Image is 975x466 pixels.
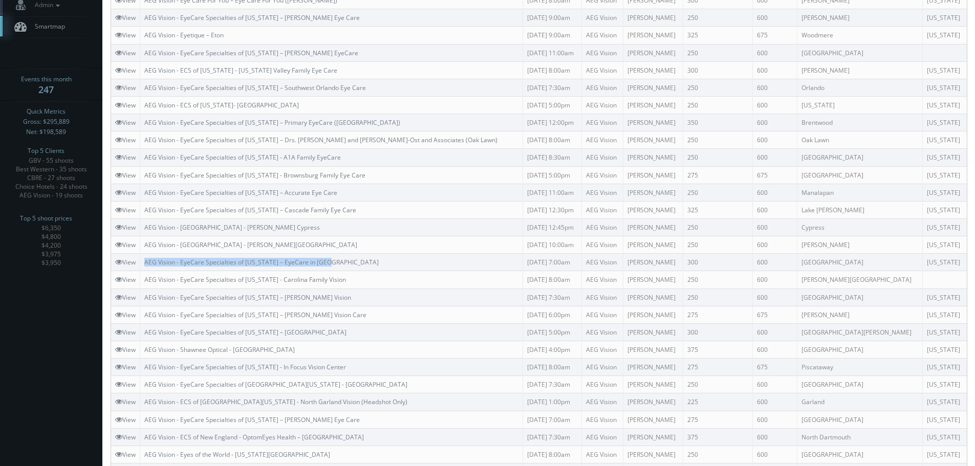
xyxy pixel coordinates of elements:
[115,223,136,232] a: View
[30,22,65,31] span: Smartmap
[28,146,64,156] span: Top 5 Clients
[623,27,683,44] td: [PERSON_NAME]
[623,254,683,271] td: [PERSON_NAME]
[523,411,581,428] td: [DATE] 7:00am
[38,83,54,96] strong: 247
[581,359,623,376] td: AEG Vision
[683,323,752,341] td: 300
[523,61,581,79] td: [DATE] 8:00am
[623,306,683,323] td: [PERSON_NAME]
[623,289,683,306] td: [PERSON_NAME]
[683,376,752,393] td: 250
[923,428,967,446] td: [US_STATE]
[623,96,683,114] td: [PERSON_NAME]
[923,9,967,27] td: [US_STATE]
[523,201,581,218] td: [DATE] 12:30pm
[23,117,70,127] span: Gross: $295,889
[623,149,683,166] td: [PERSON_NAME]
[115,171,136,180] a: View
[523,9,581,27] td: [DATE] 9:00am
[581,61,623,79] td: AEG Vision
[27,106,66,117] span: Quick Metrics
[144,153,341,162] a: AEG Vision - EyeCare Specialties of [US_STATE] - A1A Family EyeCare
[923,184,967,201] td: [US_STATE]
[923,27,967,44] td: [US_STATE]
[144,240,357,249] a: AEG Vision - [GEOGRAPHIC_DATA] - [PERSON_NAME][GEOGRAPHIC_DATA]
[581,306,623,323] td: AEG Vision
[144,171,365,180] a: AEG Vision - EyeCare Specialties of [US_STATE] - Brownsburg Family Eye Care
[523,306,581,323] td: [DATE] 6:00pm
[623,9,683,27] td: [PERSON_NAME]
[923,446,967,463] td: [US_STATE]
[581,184,623,201] td: AEG Vision
[683,201,752,218] td: 325
[923,306,967,323] td: [US_STATE]
[623,359,683,376] td: [PERSON_NAME]
[115,345,136,354] a: View
[581,114,623,131] td: AEG Vision
[623,79,683,96] td: [PERSON_NAME]
[144,206,356,214] a: AEG Vision - EyeCare Specialties of [US_STATE] – Cascade Family Eye Care
[752,79,797,96] td: 600
[523,341,581,358] td: [DATE] 4:00pm
[581,79,623,96] td: AEG Vision
[923,114,967,131] td: [US_STATE]
[523,149,581,166] td: [DATE] 8:30am
[797,428,923,446] td: North Dartmouth
[923,341,967,358] td: [US_STATE]
[752,271,797,289] td: 600
[115,275,136,284] a: View
[683,306,752,323] td: 275
[797,27,923,44] td: Woodmere
[144,380,407,389] a: AEG Vision - EyeCare Specialties of [GEOGRAPHIC_DATA][US_STATE] - [GEOGRAPHIC_DATA]
[797,79,923,96] td: Orlando
[752,411,797,428] td: 600
[523,323,581,341] td: [DATE] 5:00pm
[144,188,337,197] a: AEG Vision - EyeCare Specialties of [US_STATE] – Accurate Eye Care
[581,428,623,446] td: AEG Vision
[144,66,337,75] a: AEG Vision - ECS of [US_STATE] - [US_STATE] Valley Family Eye Care
[797,236,923,254] td: [PERSON_NAME]
[623,271,683,289] td: [PERSON_NAME]
[683,393,752,411] td: 225
[923,376,967,393] td: [US_STATE]
[683,271,752,289] td: 250
[752,376,797,393] td: 600
[144,101,299,109] a: AEG Vision - ECS of [US_STATE]- [GEOGRAPHIC_DATA]
[923,236,967,254] td: [US_STATE]
[752,428,797,446] td: 600
[581,131,623,149] td: AEG Vision
[144,49,358,57] a: AEG Vision - EyeCare Specialties of [US_STATE] – [PERSON_NAME] EyeCare
[115,136,136,144] a: View
[144,258,379,267] a: AEG Vision - EyeCare Specialties of [US_STATE] – EyeCare in [GEOGRAPHIC_DATA]
[797,44,923,61] td: [GEOGRAPHIC_DATA]
[752,166,797,184] td: 675
[752,131,797,149] td: 600
[752,27,797,44] td: 675
[581,411,623,428] td: AEG Vision
[581,201,623,218] td: AEG Vision
[523,236,581,254] td: [DATE] 10:00am
[523,166,581,184] td: [DATE] 5:00pm
[623,114,683,131] td: [PERSON_NAME]
[21,74,72,84] span: Events this month
[623,131,683,149] td: [PERSON_NAME]
[523,393,581,411] td: [DATE] 1:00pm
[581,341,623,358] td: AEG Vision
[581,271,623,289] td: AEG Vision
[923,359,967,376] td: [US_STATE]
[923,411,967,428] td: [US_STATE]
[144,83,366,92] a: AEG Vision - EyeCare Specialties of [US_STATE] – Southwest Orlando Eye Care
[797,393,923,411] td: Garland
[797,218,923,236] td: Cypress
[144,275,346,284] a: AEG Vision - EyeCare Specialties of [US_STATE] - Carolina Family Vision
[752,44,797,61] td: 600
[797,201,923,218] td: Lake [PERSON_NAME]
[752,306,797,323] td: 675
[623,201,683,218] td: [PERSON_NAME]
[683,254,752,271] td: 300
[923,61,967,79] td: [US_STATE]
[923,131,967,149] td: [US_STATE]
[623,446,683,463] td: [PERSON_NAME]
[623,166,683,184] td: [PERSON_NAME]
